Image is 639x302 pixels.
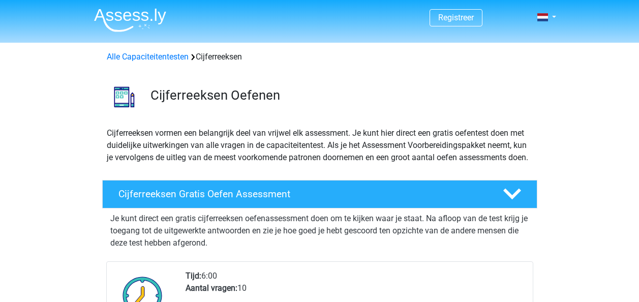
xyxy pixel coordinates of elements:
a: Cijferreeksen Gratis Oefen Assessment [98,180,541,208]
img: cijferreeksen [103,75,146,118]
p: Cijferreeksen vormen een belangrijk deel van vrijwel elk assessment. Je kunt hier direct een grat... [107,127,533,164]
a: Alle Capaciteitentesten [107,52,189,62]
b: Aantal vragen: [186,283,237,293]
h4: Cijferreeksen Gratis Oefen Assessment [118,188,486,200]
a: Registreer [438,13,474,22]
p: Je kunt direct een gratis cijferreeksen oefenassessment doen om te kijken waar je staat. Na afloo... [110,213,529,249]
img: Assessly [94,8,166,32]
h3: Cijferreeksen Oefenen [150,87,529,103]
div: Cijferreeksen [103,51,537,63]
b: Tijd: [186,271,201,281]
